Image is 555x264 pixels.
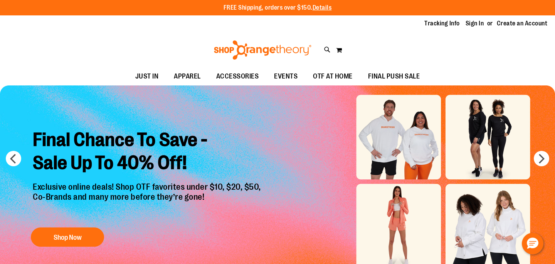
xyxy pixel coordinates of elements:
[368,68,420,85] span: FINAL PUSH SALE
[313,68,353,85] span: OTF AT HOME
[128,68,166,85] a: JUST IN
[6,151,21,166] button: prev
[224,3,332,12] p: FREE Shipping, orders over $150.
[313,4,332,11] a: Details
[216,68,259,85] span: ACCESSORIES
[360,68,428,85] a: FINAL PUSH SALE
[534,151,549,166] button: next
[31,227,104,247] button: Shop Now
[522,233,543,254] button: Hello, have a question? Let’s chat.
[497,19,548,28] a: Create an Account
[466,19,484,28] a: Sign In
[213,40,313,60] img: Shop Orangetheory
[424,19,460,28] a: Tracking Info
[27,122,269,251] a: Final Chance To Save -Sale Up To 40% Off! Exclusive online deals! Shop OTF favorites under $10, $...
[209,68,267,85] a: ACCESSORIES
[274,68,298,85] span: EVENTS
[27,182,269,220] p: Exclusive online deals! Shop OTF favorites under $10, $20, $50, Co-Brands and many more before th...
[135,68,159,85] span: JUST IN
[27,122,269,182] h2: Final Chance To Save - Sale Up To 40% Off!
[166,68,209,85] a: APPAREL
[266,68,305,85] a: EVENTS
[174,68,201,85] span: APPAREL
[305,68,360,85] a: OTF AT HOME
